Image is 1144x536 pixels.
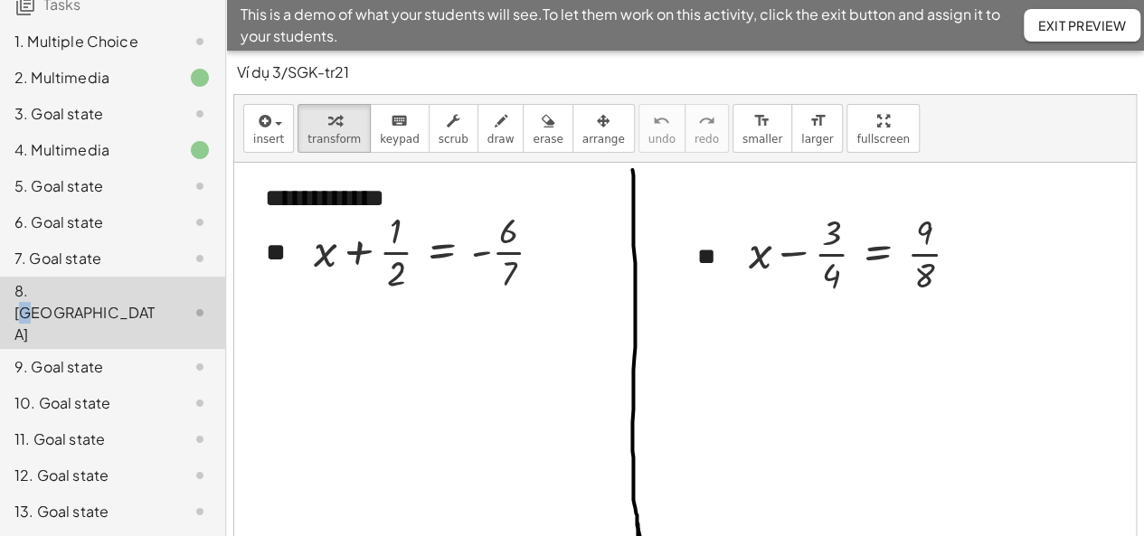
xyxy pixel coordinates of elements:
div: 3. Goal state [14,103,160,125]
div: 7. Goal state [14,248,160,269]
button: transform [298,104,371,153]
button: undoundo [638,104,685,153]
i: Task not started. [189,465,211,486]
span: transform [307,133,361,146]
span: smaller [742,133,782,146]
button: keyboardkeypad [370,104,430,153]
span: redo [695,133,719,146]
div: 6. Goal state [14,212,160,233]
button: Exit Preview [1024,9,1140,42]
div: 9. Goal state [14,356,160,378]
i: Task not started. [189,103,211,125]
span: insert [253,133,284,146]
i: Task not started. [189,428,211,450]
i: Task finished. [189,139,211,161]
button: arrange [572,104,635,153]
i: format_size [808,110,826,132]
span: arrange [582,133,625,146]
span: undo [648,133,676,146]
button: insert [243,104,294,153]
button: fullscreen [846,104,919,153]
span: erase [533,133,563,146]
div: 4. Multimedia [14,139,160,161]
i: keyboard [391,110,408,132]
i: Task not started. [189,302,211,324]
div: 10. Goal state [14,392,160,414]
button: erase [523,104,572,153]
i: Task not started. [189,392,211,414]
button: scrub [429,104,478,153]
i: Task not started. [189,248,211,269]
i: Task not started. [189,212,211,233]
span: larger [801,133,833,146]
i: Task finished. [189,67,211,89]
div: 12. Goal state [14,465,160,486]
span: draw [487,133,515,146]
p: Ví dụ 3/SGK-tr21 [237,61,1133,83]
i: format_size [753,110,771,132]
span: keypad [380,133,420,146]
div: 11. Goal state [14,428,160,450]
span: fullscreen [856,133,909,146]
div: 2. Multimedia [14,67,160,89]
div: 8. [GEOGRAPHIC_DATA] [14,280,160,345]
div: 5. Goal state [14,175,160,197]
span: Exit Preview [1038,17,1126,33]
div: 1. Multiple Choice [14,31,160,52]
span: scrub [439,133,468,146]
div: 13. Goal state [14,501,160,522]
i: redo [698,110,715,132]
button: draw [477,104,525,153]
span: This is a demo of what your students will see. To let them work on this activity, click the exit ... [241,4,1024,47]
i: Task not started. [189,501,211,522]
i: Task not started. [189,356,211,378]
i: Task not started. [189,175,211,197]
button: redoredo [685,104,729,153]
button: format_sizelarger [791,104,843,153]
i: undo [653,110,670,132]
i: Task not started. [189,31,211,52]
button: format_sizesmaller [733,104,792,153]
